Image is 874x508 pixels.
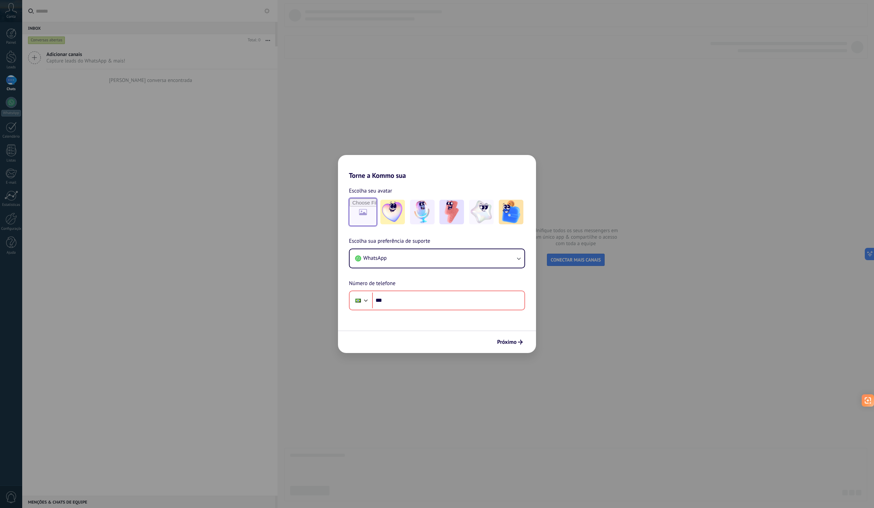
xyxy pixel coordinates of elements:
[349,237,430,246] span: Escolha sua preferência de suporte
[497,340,517,344] span: Próximo
[494,336,526,348] button: Próximo
[363,255,387,262] span: WhatsApp
[349,279,395,288] span: Número de telefone
[380,200,405,224] img: -1.jpeg
[410,200,435,224] img: -2.jpeg
[469,200,494,224] img: -4.jpeg
[439,200,464,224] img: -3.jpeg
[499,200,523,224] img: -5.jpeg
[350,249,524,268] button: WhatsApp
[349,186,392,195] span: Escolha seu avatar
[338,155,536,180] h2: Torne a Kommo sua
[352,293,365,308] div: Brazil: + 55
